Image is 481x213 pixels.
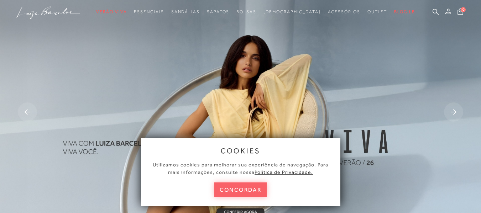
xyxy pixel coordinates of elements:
[236,9,256,14] span: Bolsas
[171,5,200,18] a: noSubCategoriesText
[263,5,321,18] a: noSubCategoriesText
[171,9,200,14] span: Sandálias
[255,169,313,175] a: Política de Privacidade.
[328,5,360,18] a: noSubCategoriesText
[394,5,415,18] a: BLOG LB
[207,5,229,18] a: noSubCategoriesText
[394,9,415,14] span: BLOG LB
[221,147,261,155] span: cookies
[367,9,387,14] span: Outlet
[96,5,127,18] a: noSubCategoriesText
[96,9,127,14] span: Verão Viva
[134,9,164,14] span: Essenciais
[263,9,321,14] span: [DEMOGRAPHIC_DATA]
[214,182,267,197] button: concordar
[236,5,256,18] a: noSubCategoriesText
[367,5,387,18] a: noSubCategoriesText
[328,9,360,14] span: Acessórios
[461,7,466,12] span: 0
[207,9,229,14] span: Sapatos
[153,162,328,175] span: Utilizamos cookies para melhorar sua experiência de navegação. Para mais informações, consulte nossa
[455,8,465,17] button: 0
[134,5,164,18] a: noSubCategoriesText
